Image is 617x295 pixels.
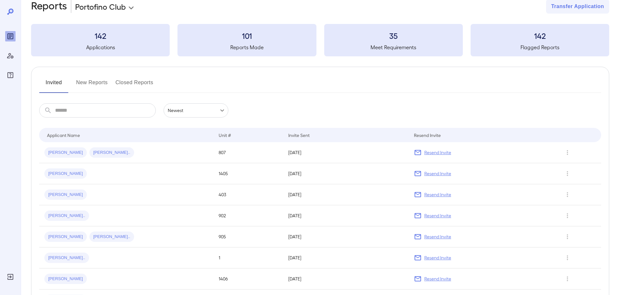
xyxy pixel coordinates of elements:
[44,171,87,177] span: [PERSON_NAME]
[562,168,573,179] button: Row Actions
[283,142,408,163] td: [DATE]
[219,131,231,139] div: Unit #
[424,276,451,282] p: Resend Invite
[324,43,463,51] h5: Meet Requirements
[213,268,283,289] td: 1406
[283,184,408,205] td: [DATE]
[5,272,16,282] div: Log Out
[424,191,451,198] p: Resend Invite
[424,233,451,240] p: Resend Invite
[89,150,134,156] span: [PERSON_NAME]..
[414,131,441,139] div: Resend Invite
[31,43,170,51] h5: Applications
[75,1,126,12] p: Portofino Club
[562,189,573,200] button: Row Actions
[213,226,283,247] td: 905
[213,205,283,226] td: 902
[5,31,16,41] div: Reports
[283,247,408,268] td: [DATE]
[213,142,283,163] td: 807
[562,253,573,263] button: Row Actions
[213,247,283,268] td: 1
[562,210,573,221] button: Row Actions
[562,274,573,284] button: Row Actions
[31,30,170,41] h3: 142
[39,77,68,93] button: Invited
[471,43,609,51] h5: Flagged Reports
[283,226,408,247] td: [DATE]
[562,147,573,158] button: Row Actions
[76,77,108,93] button: New Reports
[44,255,89,261] span: [PERSON_NAME]..
[562,232,573,242] button: Row Actions
[5,70,16,80] div: FAQ
[89,234,134,240] span: [PERSON_NAME]..
[177,30,316,41] h3: 101
[283,163,408,184] td: [DATE]
[424,149,451,156] p: Resend Invite
[31,24,609,56] summary: 142Applications101Reports Made35Meet Requirements142Flagged Reports
[177,43,316,51] h5: Reports Made
[471,30,609,41] h3: 142
[288,131,310,139] div: Invite Sent
[424,212,451,219] p: Resend Invite
[116,77,154,93] button: Closed Reports
[44,234,87,240] span: [PERSON_NAME]
[44,192,87,198] span: [PERSON_NAME]
[44,150,87,156] span: [PERSON_NAME]
[213,184,283,205] td: 403
[424,170,451,177] p: Resend Invite
[283,205,408,226] td: [DATE]
[164,103,228,118] div: Newest
[424,255,451,261] p: Resend Invite
[44,213,89,219] span: [PERSON_NAME]..
[5,51,16,61] div: Manage Users
[324,30,463,41] h3: 35
[283,268,408,289] td: [DATE]
[47,131,80,139] div: Applicant Name
[44,276,87,282] span: [PERSON_NAME]
[213,163,283,184] td: 1405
